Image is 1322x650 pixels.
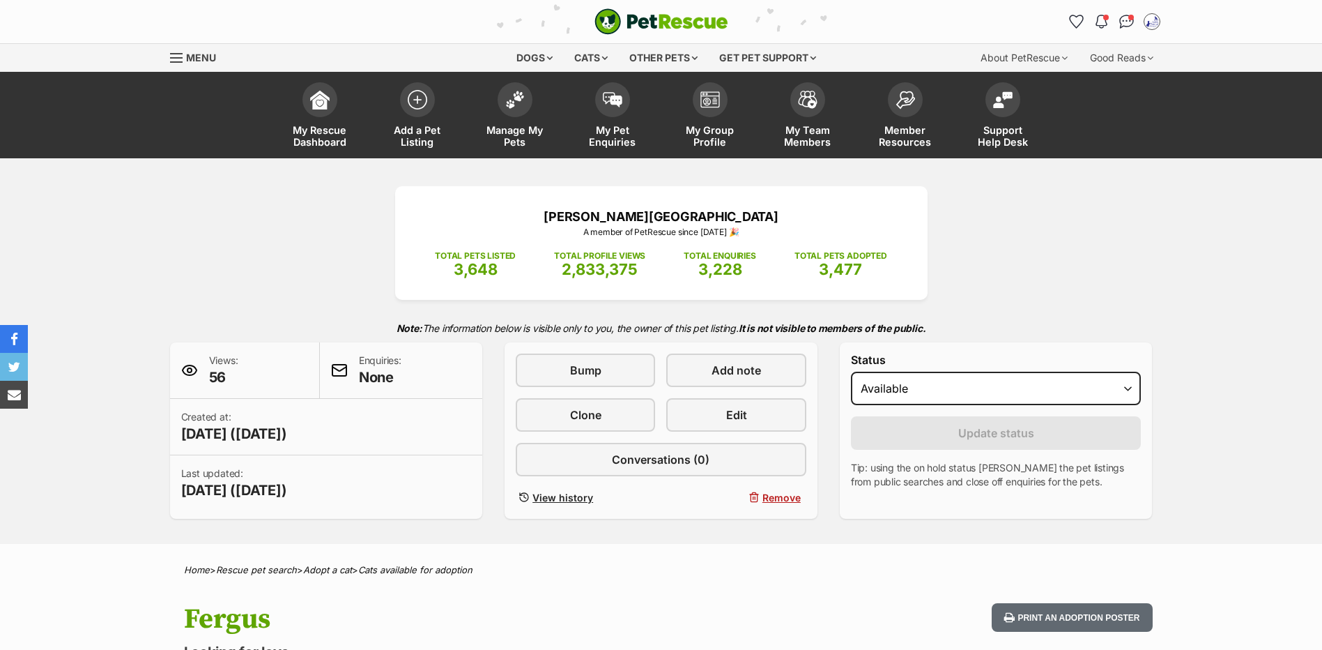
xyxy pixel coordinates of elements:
span: 2,833,375 [562,260,638,278]
a: PetRescue [594,8,728,35]
button: Remove [666,487,806,508]
span: [DATE] ([DATE]) [181,481,287,500]
strong: It is not visible to members of the public. [739,322,926,334]
p: [PERSON_NAME][GEOGRAPHIC_DATA] [416,207,907,226]
span: None [359,368,401,387]
img: help-desk-icon-fdf02630f3aa405de69fd3d07c3f3aa587a6932b1a1747fa1d2bba05be0121f9.svg [993,91,1013,108]
span: Menu [186,52,216,63]
a: Add a Pet Listing [369,75,466,158]
div: Cats [564,44,617,72]
div: Get pet support [709,44,826,72]
a: Bump [516,354,655,387]
a: Home [184,564,210,575]
span: My Pet Enquiries [581,124,644,148]
img: dashboard-icon-eb2f2d2d3e046f16d808141f083e7271f6b2e854fb5c12c21221c1fb7104beca.svg [310,90,330,109]
a: My Rescue Dashboard [271,75,369,158]
img: Shelter Staff profile pic [1145,15,1159,29]
span: Support Help Desk [971,124,1034,148]
img: team-members-icon-5396bd8760b3fe7c0b43da4ab00e1e3bb1a5d9ba89233759b79545d2d3fc5d0d.svg [798,91,817,109]
span: Add a Pet Listing [386,124,449,148]
img: member-resources-icon-8e73f808a243e03378d46382f2149f9095a855e16c252ad45f914b54edf8863c.svg [896,91,915,109]
a: Manage My Pets [466,75,564,158]
a: Conversations [1116,10,1138,33]
img: manage-my-pets-icon-02211641906a0b7f246fdf0571729dbe1e7629f14944591b6c1af311fb30b64b.svg [505,91,525,109]
a: View history [516,487,655,508]
img: logo-cat-932fe2b9b8326f06289b0f2fb663e598f794de774fb13d1741a6617ecf9a85b4.svg [594,8,728,35]
a: Conversations (0) [516,443,806,476]
div: Dogs [507,44,562,72]
button: Print an adoption poster [992,603,1152,632]
a: Add note [666,354,806,387]
span: Remove [762,490,801,505]
button: Update status [851,416,1142,450]
span: Update status [958,425,1034,441]
span: Edit [726,407,747,423]
span: 3,648 [454,260,498,278]
div: About PetRescue [971,44,1077,72]
p: TOTAL ENQUIRIES [684,250,755,262]
span: View history [532,490,593,505]
a: Member Resources [856,75,954,158]
a: Edit [666,398,806,432]
div: Other pets [620,44,707,72]
span: Add note [712,362,761,379]
p: Last updated: [181,467,287,500]
p: TOTAL PROFILE VIEWS [554,250,645,262]
strong: Note: [397,322,422,334]
p: Tip: using the on hold status [PERSON_NAME] the pet listings from public searches and close off e... [851,461,1142,489]
span: Conversations (0) [612,451,709,468]
span: My Team Members [776,124,839,148]
p: TOTAL PETS LISTED [435,250,516,262]
label: Status [851,354,1142,366]
p: Created at: [181,410,287,444]
span: Clone [570,407,601,423]
button: My account [1141,10,1163,33]
span: My Group Profile [679,124,741,148]
a: Cats available for adoption [358,564,472,575]
span: 3,228 [698,260,742,278]
span: Manage My Pets [484,124,546,148]
span: Member Resources [874,124,937,148]
p: The information below is visible only to you, the owner of this pet listing. [170,314,1153,342]
span: Bump [570,362,601,379]
img: pet-enquiries-icon-7e3ad2cf08bfb03b45e93fb7055b45f3efa6380592205ae92323e6603595dc1f.svg [603,92,622,107]
span: My Rescue Dashboard [289,124,351,148]
img: notifications-46538b983faf8c2785f20acdc204bb7945ddae34d4c08c2a6579f10ce5e182be.svg [1096,15,1107,29]
a: My Team Members [759,75,856,158]
img: add-pet-listing-icon-0afa8454b4691262ce3f59096e99ab1cd57d4a30225e0717b998d2c9b9846f56.svg [408,90,427,109]
button: Notifications [1091,10,1113,33]
a: Adopt a cat [303,564,352,575]
img: group-profile-icon-3fa3cf56718a62981997c0bc7e787c4b2cf8bcc04b72c1350f741eb67cf2f40e.svg [700,91,720,108]
h1: Fergus [184,603,774,635]
a: Menu [170,44,226,69]
p: Views: [209,354,238,387]
p: A member of PetRescue since [DATE] 🎉 [416,226,907,239]
a: My Pet Enquiries [564,75,661,158]
p: Enquiries: [359,354,401,387]
span: 56 [209,368,238,387]
a: Favourites [1066,10,1088,33]
span: 3,477 [819,260,862,278]
a: Clone [516,398,655,432]
div: Good Reads [1080,44,1163,72]
span: [DATE] ([DATE]) [181,424,287,444]
ul: Account quick links [1066,10,1163,33]
a: Support Help Desk [954,75,1052,158]
div: > > > [149,565,1174,575]
a: My Group Profile [661,75,759,158]
a: Rescue pet search [216,564,297,575]
p: TOTAL PETS ADOPTED [794,250,887,262]
img: chat-41dd97257d64d25036548639549fe6c8038ab92f7586957e7f3b1b290dea8141.svg [1119,15,1134,29]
